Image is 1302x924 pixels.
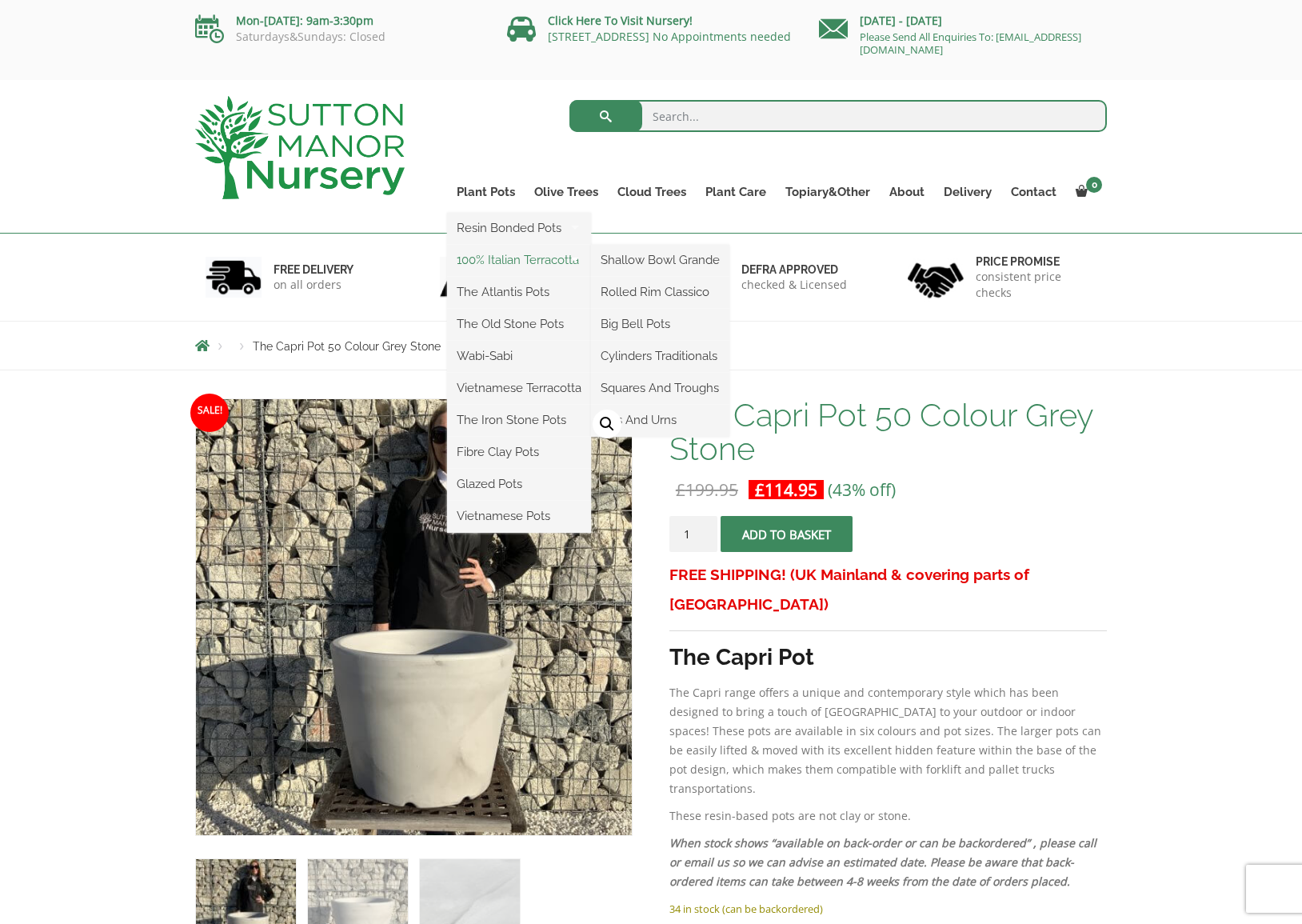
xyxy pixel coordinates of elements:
a: Olive Trees [525,181,608,203]
a: Plant Care [696,181,776,203]
h1: The Capri Pot 50 Colour Grey Stone [669,398,1107,466]
a: Plant Pots [447,181,525,203]
a: The Iron Stone Pots [447,408,591,432]
a: Glazed Pots [447,472,591,496]
strong: The Capri Pot [669,644,814,670]
p: The Capri range offers a unique and contemporary style which has been designed to bring a touch o... [669,683,1107,798]
nav: Breadcrumbs [195,339,1107,352]
a: Resin Bonded Pots [447,216,591,240]
p: Mon-[DATE]: 9am-3:30pm [195,11,483,30]
h6: Price promise [976,254,1097,269]
img: 2.jpg [440,257,496,298]
button: Add to basket [721,516,853,552]
img: logo [195,96,405,199]
span: Sale! [190,394,229,432]
span: (43% off) [828,478,896,501]
p: consistent price checks [976,269,1097,301]
p: 34 in stock (can be backordered) [669,899,1107,918]
p: Saturdays&Sundays: Closed [195,30,483,43]
a: Delivery [934,181,1001,203]
p: [DATE] - [DATE] [819,11,1107,30]
em: When stock shows “available on back-order or can be backordered” , please call or email us so we ... [669,835,1096,889]
span: 0 [1086,177,1102,193]
p: These resin-based pots are not clay or stone. [669,806,1107,826]
a: Fibre Clay Pots [447,440,591,464]
a: The Old Stone Pots [447,312,591,336]
a: Big Bell Pots [591,312,729,336]
a: About [880,181,934,203]
p: on all orders [274,277,353,293]
a: Contact [1001,181,1066,203]
a: Vietnamese Terracotta [447,376,591,400]
h3: FREE SHIPPING! (UK Mainland & covering parts of [GEOGRAPHIC_DATA]) [669,560,1107,619]
bdi: 199.95 [676,478,738,501]
a: Wabi-Sabi [447,344,591,368]
span: £ [676,478,685,501]
a: 100% Italian Terracotta [447,248,591,272]
a: Jars And Urns [591,408,729,432]
img: 1.jpg [206,257,262,298]
a: Cylinders Traditionals [591,344,729,368]
h6: FREE DELIVERY [274,262,353,277]
a: Click Here To Visit Nursery! [548,13,693,28]
a: Rolled Rim Classico [591,280,729,304]
a: The Atlantis Pots [447,280,591,304]
a: Shallow Bowl Grande [591,248,729,272]
a: Squares And Troughs [591,376,729,400]
a: Cloud Trees [608,181,696,203]
a: [STREET_ADDRESS] No Appointments needed [548,29,791,44]
span: £ [755,478,765,501]
input: Product quantity [669,516,717,552]
span: The Capri Pot 50 Colour Grey Stone [253,340,441,353]
a: 0 [1066,181,1107,203]
img: 4.jpg [908,253,964,302]
p: checked & Licensed [741,277,847,293]
h6: Defra approved [741,262,847,277]
bdi: 114.95 [755,478,817,501]
a: Topiary&Other [776,181,880,203]
a: Please Send All Enquiries To: [EMAIL_ADDRESS][DOMAIN_NAME] [860,30,1081,57]
a: View full-screen image gallery [593,410,621,438]
a: Vietnamese Pots [447,504,591,528]
input: Search... [569,100,1108,132]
